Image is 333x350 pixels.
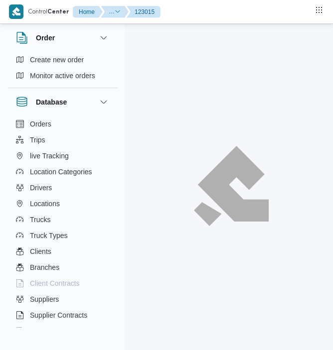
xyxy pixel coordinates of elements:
button: Trucks [12,212,114,228]
span: Branches [30,261,59,273]
button: Locations [12,196,114,212]
div: Database [8,116,118,332]
button: Suppliers [12,291,114,307]
span: Orders [30,118,51,130]
span: Client Contracts [30,277,80,289]
button: Home [73,6,103,18]
b: Center [47,9,69,15]
button: Monitor active orders [12,68,114,84]
span: Monitor active orders [30,70,95,82]
button: Client Contracts [12,275,114,291]
span: live Tracking [30,150,69,162]
button: Supplier Contracts [12,307,114,323]
span: Locations [30,198,60,210]
span: Supplier Contracts [30,309,87,321]
span: Truck Types [30,230,67,241]
span: Devices [30,325,55,337]
span: Trips [30,134,45,146]
button: Database [16,96,110,108]
span: Drivers [30,182,52,194]
button: Clients [12,243,114,259]
button: Trips [12,132,114,148]
button: Location Categories [12,164,114,180]
button: Devices [12,323,114,339]
h3: Database [36,96,67,108]
button: Orders [12,116,114,132]
button: Branches [12,259,114,275]
button: Show collapsed breadcrumbs [109,8,121,15]
button: live Tracking [12,148,114,164]
img: ILLA Logo [199,152,263,220]
img: X8yXhbKr1z7QwAAAABJRU5ErkJggg== [9,4,23,19]
span: Clients [30,245,51,257]
div: Order [8,52,118,88]
span: Create new order [30,54,84,66]
span: Location Categories [30,166,92,178]
button: 123015 [127,6,161,18]
button: Create new order [12,52,114,68]
button: Drivers [12,180,114,196]
button: Order [16,32,110,44]
h3: Order [36,32,55,44]
span: Trucks [30,214,50,226]
button: Truck Types [12,228,114,243]
span: Suppliers [30,293,59,305]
